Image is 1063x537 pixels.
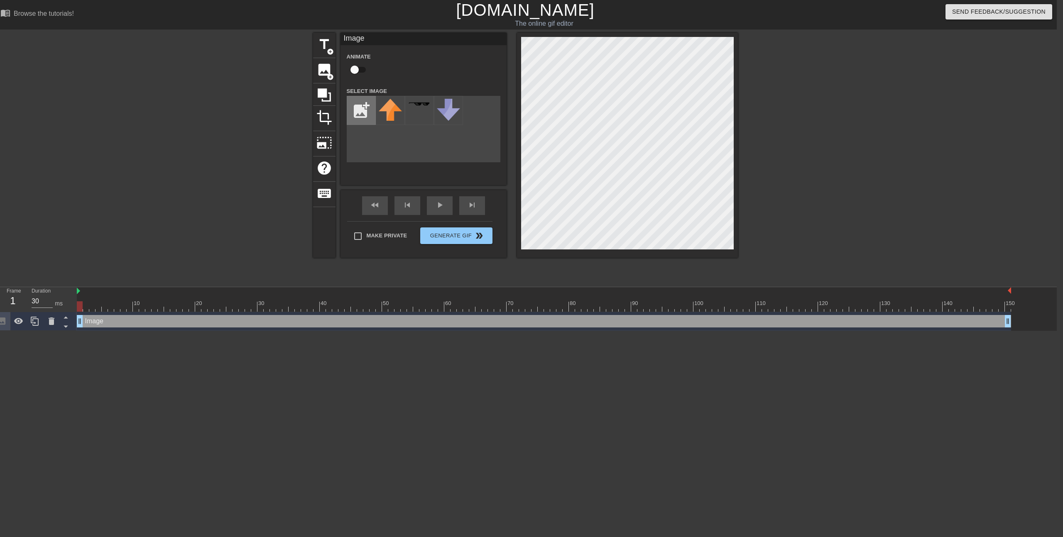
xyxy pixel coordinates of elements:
[881,299,892,308] div: 130
[258,299,266,308] div: 30
[316,110,332,125] span: crop
[424,231,489,241] span: Generate Gif
[76,317,84,325] span: drag_handle
[134,299,141,308] div: 10
[694,299,705,308] div: 100
[196,299,203,308] div: 20
[316,186,332,201] span: keyboard
[379,99,402,121] img: upvote.png
[0,8,74,21] a: Browse the tutorials!
[437,99,460,121] img: downvote.png
[952,7,1046,17] span: Send Feedback/Suggestion
[474,231,484,241] span: double_arrow
[367,232,407,240] span: Make Private
[945,4,1052,20] button: Send Feedback/Suggestion
[570,299,577,308] div: 80
[347,53,371,61] label: Animate
[435,200,445,210] span: play_arrow
[316,37,332,52] span: title
[420,227,492,244] button: Generate Gif
[943,299,954,308] div: 140
[1006,299,1016,308] div: 150
[507,299,515,308] div: 70
[352,19,736,29] div: The online gif editor
[321,299,328,308] div: 40
[819,299,829,308] div: 120
[347,87,387,95] label: Select Image
[456,1,594,19] a: [DOMAIN_NAME]
[7,293,19,308] div: 1
[402,200,412,210] span: skip_previous
[445,299,453,308] div: 60
[316,62,332,78] span: image
[757,299,767,308] div: 110
[55,299,63,308] div: ms
[0,8,10,18] span: menu_book
[383,299,390,308] div: 50
[316,135,332,151] span: photo_size_select_large
[408,102,431,106] img: deal-with-it.png
[467,200,477,210] span: skip_next
[14,10,74,17] div: Browse the tutorials!
[632,299,639,308] div: 90
[340,33,507,45] div: Image
[1004,317,1012,325] span: drag_handle
[0,287,25,311] div: Frame
[316,160,332,176] span: help
[1008,287,1011,294] img: bound-end.png
[327,48,334,55] span: add_circle
[32,289,51,294] label: Duration
[370,200,380,210] span: fast_rewind
[327,73,334,81] span: add_circle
